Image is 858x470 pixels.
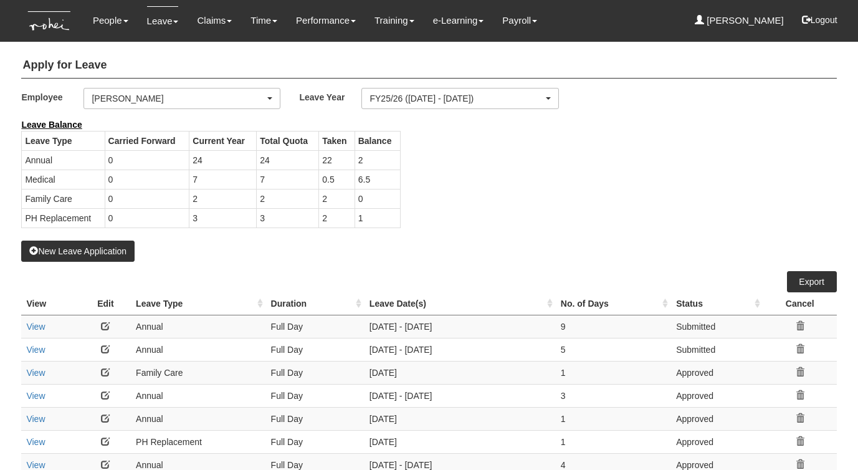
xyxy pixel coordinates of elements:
td: Approved [671,430,763,453]
label: Leave Year [299,88,361,106]
td: Annual [131,315,265,338]
td: 6.5 [355,170,401,189]
td: 22 [319,150,355,170]
th: Total Quota [257,131,319,150]
td: PH Replacement [22,208,105,228]
td: 2 [355,150,401,170]
th: View [21,292,80,315]
th: No. of Days : activate to sort column ascending [556,292,671,315]
a: Export [787,271,837,292]
div: FY25/26 ([DATE] - [DATE]) [369,92,543,105]
th: Edit [80,292,131,315]
b: Leave Balance [21,120,82,130]
div: [PERSON_NAME] [92,92,265,105]
td: 2 [319,208,355,228]
td: Annual [131,407,265,430]
td: 0.5 [319,170,355,189]
td: 3 [257,208,319,228]
td: 9 [556,315,671,338]
th: Current Year [189,131,257,150]
a: Performance [296,6,356,35]
td: Approved [671,361,763,384]
th: Status : activate to sort column ascending [671,292,763,315]
td: Approved [671,384,763,407]
a: Payroll [502,6,537,35]
td: [DATE] [365,430,556,453]
th: Leave Type [22,131,105,150]
button: Logout [793,5,846,35]
td: 2 [257,189,319,208]
td: [DATE] - [DATE] [365,384,556,407]
a: [PERSON_NAME] [695,6,784,35]
td: 24 [189,150,257,170]
th: Duration : activate to sort column ascending [266,292,365,315]
a: Time [250,6,277,35]
a: e-Learning [433,6,484,35]
td: 0 [105,150,189,170]
td: [DATE] [365,361,556,384]
td: [DATE] [365,407,556,430]
td: Full Day [266,407,365,430]
button: [PERSON_NAME] [83,88,280,109]
td: 5 [556,338,671,361]
th: Balance [355,131,401,150]
td: Submitted [671,315,763,338]
a: Claims [197,6,232,35]
th: Carried Forward [105,131,189,150]
td: Medical [22,170,105,189]
td: Full Day [266,384,365,407]
td: 7 [189,170,257,189]
td: 0 [355,189,401,208]
td: 0 [105,189,189,208]
td: Submitted [671,338,763,361]
td: Family Care [131,361,265,384]
td: Full Day [266,338,365,361]
td: 24 [257,150,319,170]
th: Leave Type : activate to sort column ascending [131,292,265,315]
td: 1 [556,407,671,430]
a: People [93,6,128,35]
td: 1 [556,361,671,384]
button: New Leave Application [21,241,135,262]
td: Annual [131,384,265,407]
td: 0 [105,170,189,189]
th: Leave Date(s) : activate to sort column ascending [365,292,556,315]
td: Full Day [266,361,365,384]
a: Leave [147,6,179,36]
td: 2 [189,189,257,208]
th: Cancel [763,292,837,315]
td: 3 [556,384,671,407]
td: Full Day [266,315,365,338]
td: Family Care [22,189,105,208]
td: PH Replacement [131,430,265,453]
h4: Apply for Leave [21,53,836,79]
td: 7 [257,170,319,189]
td: Full Day [266,430,365,453]
td: [DATE] - [DATE] [365,338,556,361]
a: Training [374,6,414,35]
a: View [26,437,45,447]
a: View [26,460,45,470]
td: [DATE] - [DATE] [365,315,556,338]
a: View [26,391,45,401]
td: 3 [189,208,257,228]
td: Approved [671,407,763,430]
td: Annual [22,150,105,170]
th: Taken [319,131,355,150]
a: View [26,414,45,424]
td: Annual [131,338,265,361]
td: 2 [319,189,355,208]
a: View [26,345,45,355]
a: View [26,322,45,332]
td: 0 [105,208,189,228]
iframe: chat widget [806,420,846,458]
td: 1 [556,430,671,453]
a: View [26,368,45,378]
label: Employee [21,88,83,106]
button: FY25/26 ([DATE] - [DATE]) [361,88,558,109]
td: 1 [355,208,401,228]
